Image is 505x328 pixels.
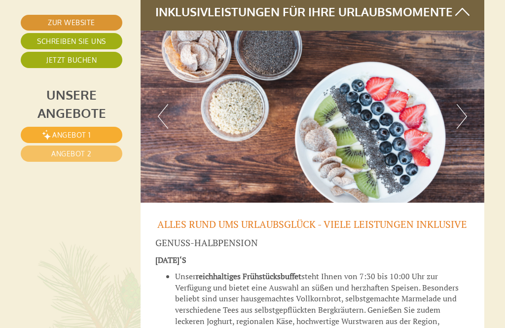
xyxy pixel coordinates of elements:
[52,131,91,139] span: Angebot 1
[157,218,467,231] span: ALLES RUND UMS URLAUBSGLÜCK - VIELE LEISTUNGEN INKLUSIVE
[15,29,162,37] div: Berghotel Zum Zirm
[140,8,176,25] div: [DATE]
[257,261,315,277] button: Senden
[21,33,122,49] a: Schreiben Sie uns
[196,271,301,282] strong: reichhaltiges Frühstücksbuffet
[457,104,467,129] button: Next
[21,15,122,31] a: Zur Website
[21,85,122,122] div: Unsere Angebote
[8,27,167,57] div: Guten Tag, wie können wir Ihnen helfen?
[155,255,186,265] strong: [DATE]‘S
[51,149,92,158] span: Angebot 2
[155,237,258,249] span: GENUSS-HALBPENSION
[15,48,162,55] small: 19:55
[21,52,122,68] a: Jetzt buchen
[158,104,168,129] button: Previous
